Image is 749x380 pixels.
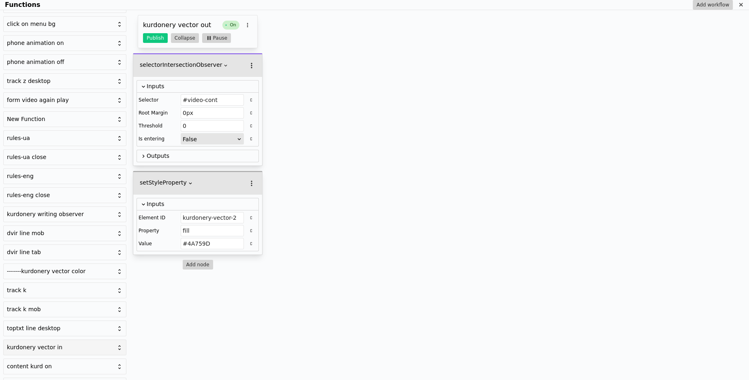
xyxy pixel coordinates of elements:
span: Inputs [147,82,255,91]
div: phone animation on [7,39,113,47]
div: New Function [7,115,113,123]
div: Element ID [139,212,179,223]
div: form video again play [7,96,113,104]
div: Property [139,225,179,236]
div: content kurd on [7,362,113,371]
button: Publish [143,33,168,43]
div: rules-ua [7,134,113,142]
div: rules-eng close [7,191,113,200]
div: dvir line tab [7,248,113,257]
button: Pause [202,33,231,43]
div: rules-ua close [7,153,113,161]
div: -------kurdonery vector color [7,267,113,276]
div: click on menu bg [7,20,113,28]
div: rules-eng [7,172,113,180]
div: Root Margin [139,107,179,119]
div: track z desktop [7,77,113,85]
div: track k mob [7,305,113,314]
div: False [183,134,237,145]
div: ПЛАНУВАННЯ ТА ЦІНИ [52,316,147,326]
div: Is entering [139,133,179,144]
div: toptxt line desktop [7,324,113,333]
h5: selectorIntersectionObserver [140,61,222,69]
div: phone animation off [7,58,113,66]
div: Value [139,238,179,249]
h5: setStyleProperty [140,178,187,187]
div: track k [7,286,113,295]
div: On [222,21,239,30]
div: kurdonery vector in [7,343,113,352]
div: Threshold [139,120,179,132]
h3: kurdonery vector out [143,20,219,30]
span: Outputs [147,152,255,160]
span: Inputs [147,200,255,208]
div: dvir line mob [7,229,113,238]
button: Collapse [171,33,199,43]
button: Add node [183,260,213,270]
a: ПЛАНУВАННЯ ТА ЦІНИ [28,309,170,333]
div: Selector [139,94,179,106]
div: kurdonery writing observer [7,210,113,219]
